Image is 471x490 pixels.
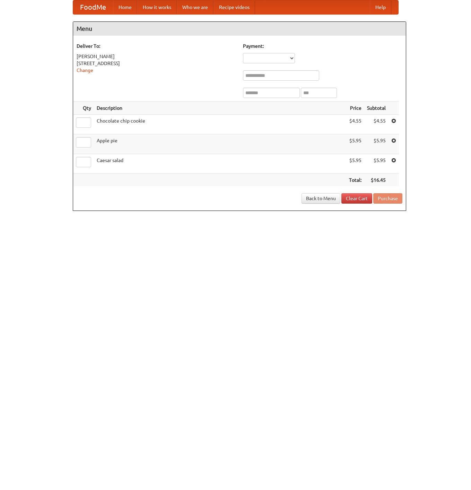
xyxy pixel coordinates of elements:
[302,193,340,204] a: Back to Menu
[364,115,389,134] td: $4.55
[73,22,406,36] h4: Menu
[77,43,236,50] h5: Deliver To:
[346,115,364,134] td: $4.55
[94,115,346,134] td: Chocolate chip cookie
[243,43,402,50] h5: Payment:
[113,0,137,14] a: Home
[73,0,113,14] a: FoodMe
[346,174,364,187] th: Total:
[346,134,364,154] td: $5.95
[77,68,93,73] a: Change
[177,0,213,14] a: Who we are
[94,134,346,154] td: Apple pie
[364,134,389,154] td: $5.95
[94,102,346,115] th: Description
[94,154,346,174] td: Caesar salad
[77,60,236,67] div: [STREET_ADDRESS]
[364,102,389,115] th: Subtotal
[346,102,364,115] th: Price
[364,154,389,174] td: $5.95
[137,0,177,14] a: How it works
[213,0,255,14] a: Recipe videos
[373,193,402,204] button: Purchase
[341,193,372,204] a: Clear Cart
[364,174,389,187] th: $16.45
[346,154,364,174] td: $5.95
[77,53,236,60] div: [PERSON_NAME]
[370,0,391,14] a: Help
[73,102,94,115] th: Qty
